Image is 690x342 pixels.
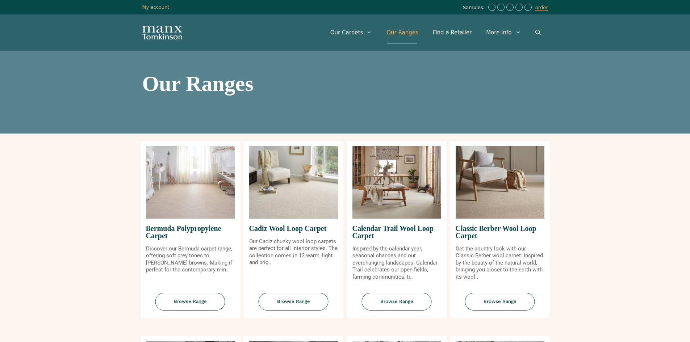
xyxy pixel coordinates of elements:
span: Calendar Trail Wool Loop Carpet [352,219,441,245]
img: Classic Berber Wool Loop Carpet [456,146,544,219]
img: Manx Tomkinson [142,26,182,39]
img: Calendar Trail Wool Loop Carpet [352,146,441,219]
p: Inspired by the calendar year, seasonal changes and our everchanging landscapes. Calendar Trail c... [352,245,441,281]
span: Samples: [463,5,486,11]
a: More Info [479,22,528,43]
p: Discover our Bermuda carpet range, offering soft grey tones to [PERSON_NAME] browns. Making if pe... [146,245,235,274]
span: Browse Range [155,293,225,311]
a: Browse Range [244,293,343,318]
a: order [535,5,548,10]
a: Browse Range [450,293,550,318]
span: Browse Range [259,293,329,311]
a: Our Carpets [323,22,380,43]
p: Our Cadiz chunky wool loop carpets are perfect for all interior styles. The collection comes in 1... [249,238,338,266]
nav: Primary [323,22,548,43]
span: Classic Berber Wool Loop Carpet [456,219,544,245]
a: Our Ranges [379,22,426,43]
span: Cadiz Wool Loop Carpet [249,219,338,238]
a: My account [142,4,170,10]
span: Bermuda Polypropylene Carpet [146,219,235,245]
a: Browse Range [347,293,447,318]
a: Find a Retailer [426,22,479,43]
img: Cadiz Wool Loop Carpet [249,146,338,219]
a: Open Search Bar [528,22,548,43]
a: Browse Range [141,293,240,318]
img: Bermuda Polypropylene Carpet [146,146,235,219]
h1: Our Ranges [142,73,548,94]
p: Get the country look with our Classic Berber wool carpet. Inspired by the beauty of the natural w... [456,245,544,281]
span: Browse Range [362,293,432,311]
span: Browse Range [465,293,535,311]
